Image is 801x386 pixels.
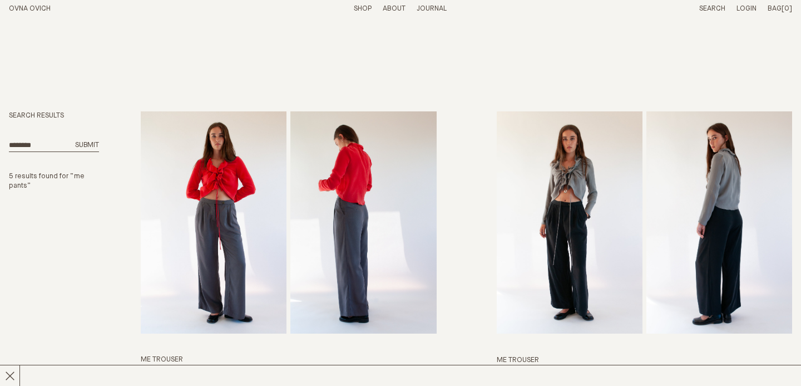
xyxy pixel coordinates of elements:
[497,356,792,365] h3: Me Trouser
[782,5,792,12] span: [0]
[9,5,51,12] a: Home
[699,5,725,12] a: Search
[417,5,447,12] a: Journal
[354,5,372,12] a: Shop
[768,5,782,12] span: Bag
[736,5,756,12] a: Login
[497,111,642,334] img: Me Trouser
[75,141,99,150] button: Search
[141,111,286,334] img: Me Trouser
[9,111,99,121] h2: Search Results
[9,172,99,191] p: 5 results found for “me pants”
[141,355,436,365] h3: Me Trouser
[383,4,406,14] summary: About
